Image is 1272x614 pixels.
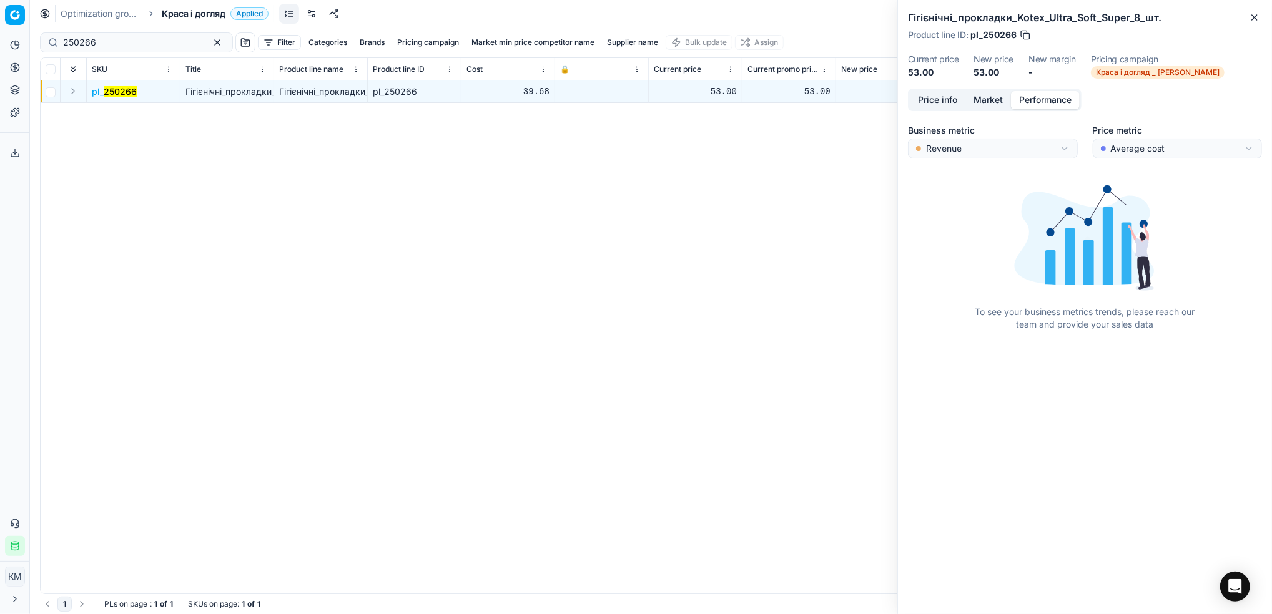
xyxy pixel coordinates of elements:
strong: of [160,599,167,609]
button: Go to next page [74,597,89,612]
strong: 1 [170,599,173,609]
button: Market [965,91,1011,109]
span: Краса і догляд [162,7,225,20]
nav: pagination [40,597,89,612]
dd: 53.00 [974,66,1013,79]
button: Price info [910,91,965,109]
button: 1 [57,597,72,612]
span: Cost [466,64,483,74]
div: Гігієнічні_прокладки_Kotex_Ultra_Soft_Super_8_шт. [279,85,362,98]
button: Expand [66,84,81,99]
dt: New margin [1028,55,1076,64]
button: Assign [735,35,784,50]
dt: Current price [908,55,959,64]
nav: breadcrumb [61,7,269,20]
dt: New price [974,55,1013,64]
div: 53.00 [841,85,924,98]
span: Гігієнічні_прокладки_Kotex_Ultra_Soft_Super_8_шт. [185,86,396,97]
span: SKUs on page : [188,599,239,609]
dt: Pricing campaign [1091,55,1225,64]
div: 53.00 [654,85,737,98]
button: Bulk update [666,35,732,50]
span: Product line name [279,64,343,74]
button: Filter [258,35,301,50]
div: pl_250266 [373,85,456,98]
span: Product line ID : [908,31,968,39]
strong: 1 [242,599,245,609]
dd: 53.00 [908,66,959,79]
strong: 1 [154,599,157,609]
a: Optimization groups [61,7,141,20]
span: Current promo price [747,64,818,74]
span: SKU [92,64,107,74]
h2: Гігієнічні_прокладки_Kotex_Ultra_Soft_Super_8_шт. [908,10,1262,25]
span: pl_250266 [970,29,1017,41]
span: КM [6,567,24,586]
button: Performance [1011,91,1080,109]
label: Price metric [1093,126,1263,135]
strong: of [247,599,255,609]
span: Current price [654,64,701,74]
img: No data [1004,168,1166,298]
button: Market min price competitor name [466,35,599,50]
span: Краса і догляд _ [PERSON_NAME] [1091,66,1225,79]
span: 🔒 [560,64,569,74]
button: Brands [355,35,390,50]
span: Product line ID [373,64,425,74]
span: Applied [230,7,269,20]
span: pl_ [92,85,137,98]
button: pl_250266 [92,85,137,98]
button: Go to previous page [40,597,55,612]
div: To see your business metrics trends, please reach our team and provide your sales data [965,306,1205,331]
mark: 250266 [104,86,137,97]
dd: - [1028,66,1076,79]
button: Expand all [66,62,81,77]
span: PLs on page [104,599,147,609]
span: Title [185,64,201,74]
span: Краса і доглядApplied [162,7,269,20]
label: Business metric [908,126,1078,135]
div: : [104,599,173,609]
input: Search by SKU or title [63,36,200,49]
button: Pricing campaign [392,35,464,50]
button: Categories [303,35,352,50]
span: New price [841,64,877,74]
button: Supplier name [602,35,663,50]
strong: 1 [257,599,260,609]
div: Open Intercom Messenger [1220,572,1250,602]
div: 53.00 [747,85,831,98]
button: КM [5,567,25,587]
div: 39.68 [466,85,550,98]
